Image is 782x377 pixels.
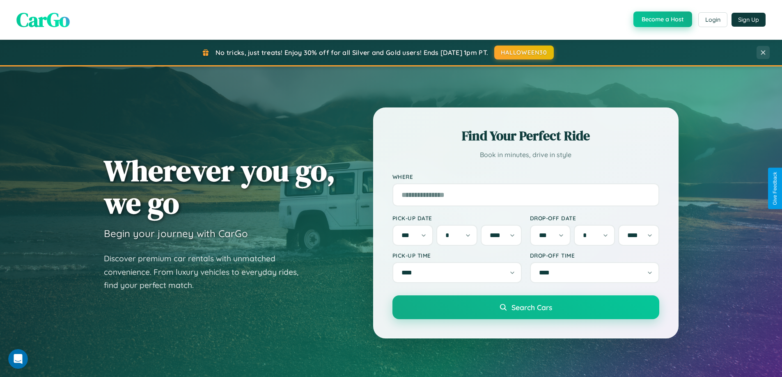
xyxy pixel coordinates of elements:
h3: Begin your journey with CarGo [104,227,248,240]
button: Search Cars [392,295,659,319]
button: Sign Up [732,13,766,27]
span: No tricks, just treats! Enjoy 30% off for all Silver and Gold users! Ends [DATE] 1pm PT. [216,48,488,57]
h2: Find Your Perfect Ride [392,127,659,145]
label: Drop-off Date [530,215,659,222]
button: HALLOWEEN30 [494,46,554,59]
p: Book in minutes, drive in style [392,149,659,161]
button: Become a Host [633,11,692,27]
div: Give Feedback [772,172,778,205]
label: Where [392,173,659,180]
label: Pick-up Date [392,215,522,222]
h1: Wherever you go, we go [104,154,335,219]
label: Pick-up Time [392,252,522,259]
label: Drop-off Time [530,252,659,259]
span: Search Cars [511,303,552,312]
button: Login [698,12,727,27]
span: CarGo [16,6,70,33]
iframe: Intercom live chat [8,349,28,369]
p: Discover premium car rentals with unmatched convenience. From luxury vehicles to everyday rides, ... [104,252,309,292]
